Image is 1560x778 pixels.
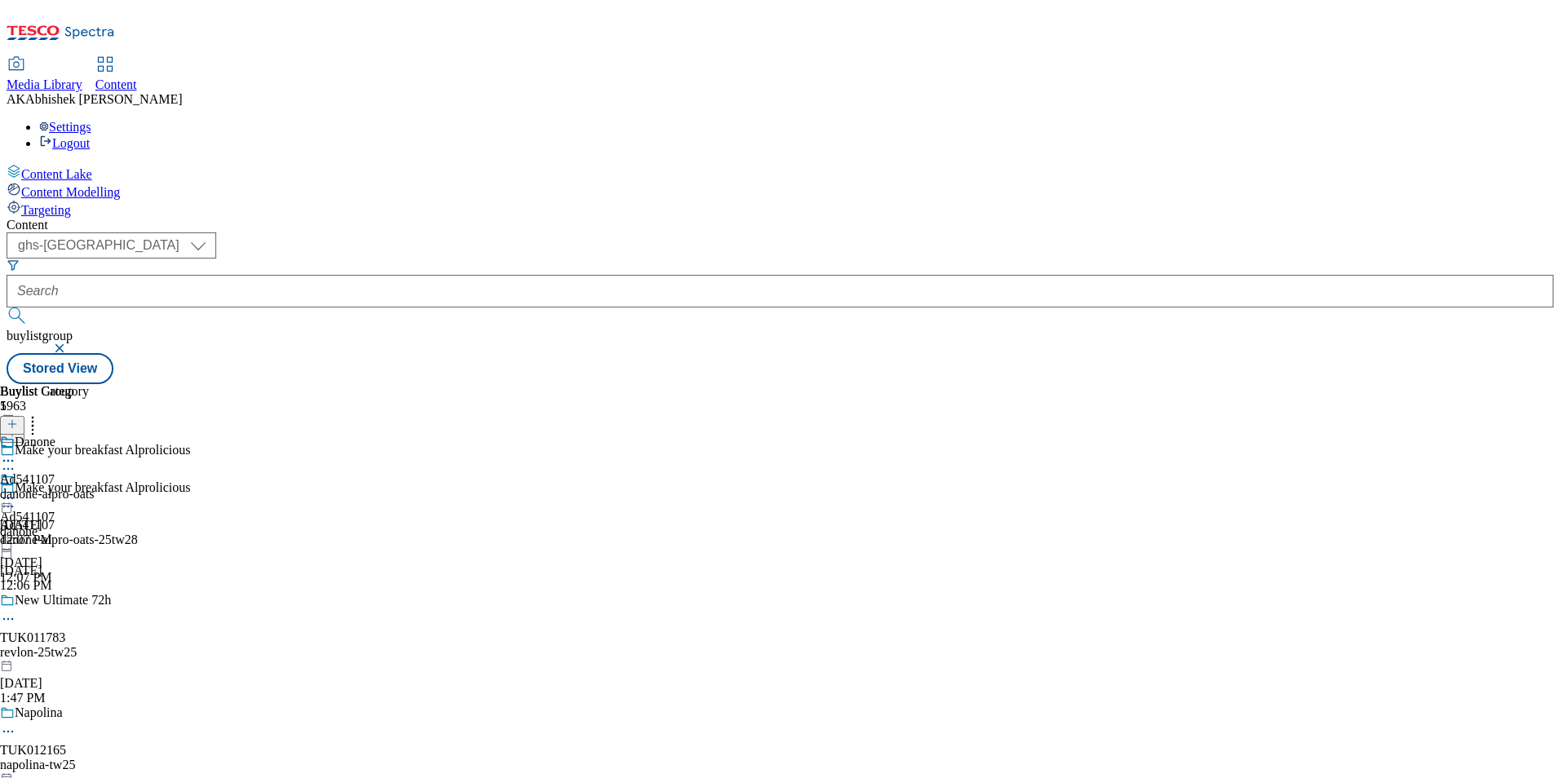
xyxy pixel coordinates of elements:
div: Napolina [15,705,63,720]
button: Stored View [7,353,113,384]
a: Settings [39,120,91,134]
span: Content [95,77,137,91]
div: Make your breakfast Alprolicious [15,443,191,458]
div: Danone [15,435,55,449]
span: buylistgroup [7,329,73,343]
div: New Ultimate 72h [15,593,111,608]
span: Content Lake [21,167,92,181]
input: Search [7,275,1553,307]
a: Media Library [7,58,82,92]
span: Targeting [21,203,71,217]
div: Make your breakfast Alprolicious [15,480,191,495]
span: AK [7,92,25,106]
svg: Search Filters [7,259,20,272]
span: Content Modelling [21,185,120,199]
span: Media Library [7,77,82,91]
span: Abhishek [PERSON_NAME] [25,92,182,106]
div: Content [7,218,1553,232]
a: Content Modelling [7,182,1553,200]
a: Content [95,58,137,92]
a: Logout [39,136,90,150]
a: Content Lake [7,164,1553,182]
a: Targeting [7,200,1553,218]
